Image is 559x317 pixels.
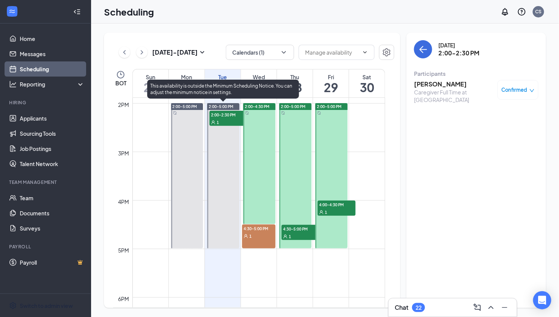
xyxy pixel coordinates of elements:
[473,303,482,312] svg: ComposeMessage
[245,111,249,115] svg: Sync
[349,69,385,97] a: August 30, 2025
[241,73,277,81] div: Wed
[133,73,168,81] div: Sun
[305,48,359,56] input: Manage availability
[73,8,81,16] svg: Collapse
[20,80,85,88] div: Reporting
[20,141,85,156] a: Job Postings
[249,234,252,239] span: 1
[349,81,385,94] h1: 30
[20,126,85,141] a: Sourcing Tools
[280,49,288,56] svg: ChevronDown
[317,111,321,115] svg: Sync
[277,69,313,97] a: August 28, 2025
[152,48,198,56] h3: [DATE] - [DATE]
[416,304,422,311] div: 22
[313,69,349,97] a: August 29, 2025
[517,7,526,16] svg: QuestionInfo
[282,225,320,232] span: 4:30-5:00 PM
[277,73,313,81] div: Thu
[283,234,288,239] svg: User
[20,61,85,77] a: Scheduling
[117,149,131,157] div: 3pm
[8,8,16,15] svg: WorkstreamLogo
[414,70,539,77] div: Participants
[281,111,285,115] svg: Sync
[198,48,207,57] svg: SmallChevronDown
[535,8,542,15] div: CS
[20,46,85,61] a: Messages
[438,49,480,57] h3: 2:00-2:30 PM
[20,221,85,236] a: Surveys
[313,73,349,81] div: Fri
[169,69,205,97] a: August 25, 2025
[20,190,85,206] a: Team
[136,47,148,58] button: ChevronRight
[242,224,276,232] span: 4:30-5:00 PM
[379,45,394,60] button: Settings
[209,104,233,109] span: 2:00-5:00 PM
[20,31,85,46] a: Home
[289,234,291,239] span: 1
[281,104,305,109] span: 2:00-5:00 PM
[133,69,168,97] a: August 24, 2025
[349,73,385,81] div: Sat
[9,99,83,106] div: Hiring
[173,104,197,109] span: 2:00-5:00 PM
[382,48,391,57] svg: Settings
[205,69,241,97] a: August 26, 2025
[318,201,356,208] span: 4:00-4:30 PM
[395,303,408,312] h3: Chat
[147,80,299,99] div: This availability is outside the Minimum Scheduling Notice. You can adjust the minimum notice in ...
[121,48,128,57] svg: ChevronLeft
[319,210,324,215] svg: User
[9,243,83,250] div: Payroll
[485,301,497,314] button: ChevronUp
[9,179,83,185] div: Team Management
[313,81,349,94] h1: 29
[529,88,535,93] span: down
[20,206,85,221] a: Documents
[499,301,511,314] button: Minimize
[414,40,432,58] button: back-button
[116,70,125,79] svg: Clock
[169,73,205,81] div: Mon
[117,198,131,206] div: 4pm
[119,47,130,58] button: ChevronLeft
[500,303,509,312] svg: Minimize
[533,291,551,309] div: Open Intercom Messenger
[362,49,368,55] svg: ChevronDown
[419,45,428,54] svg: ArrowLeft
[245,104,269,109] span: 2:00-4:30 PM
[226,45,294,60] button: Calendars (1)ChevronDown
[317,104,342,109] span: 2:00-5:00 PM
[241,69,277,97] a: August 27, 2025
[209,111,247,118] span: 2:00-2:30 PM
[438,41,480,49] div: [DATE]
[211,120,216,125] svg: User
[487,303,496,312] svg: ChevronUp
[117,100,131,109] div: 2pm
[414,88,494,104] div: Caregiver Full Time at [GEOGRAPHIC_DATA]
[9,302,17,309] svg: Settings
[117,295,131,303] div: 6pm
[133,81,168,94] h1: 24
[20,255,85,270] a: PayrollCrown
[502,86,528,94] span: Confirmed
[115,79,126,87] span: BOT
[217,120,219,125] span: 1
[414,80,494,88] h3: [PERSON_NAME]
[325,210,327,215] span: 1
[501,7,510,16] svg: Notifications
[9,80,17,88] svg: Analysis
[20,156,85,171] a: Talent Network
[205,73,241,81] div: Tue
[244,234,248,239] svg: User
[20,111,85,126] a: Applicants
[138,48,146,57] svg: ChevronRight
[104,5,154,18] h1: Scheduling
[173,111,177,115] svg: Sync
[471,301,483,314] button: ComposeMessage
[20,302,73,309] div: Switch to admin view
